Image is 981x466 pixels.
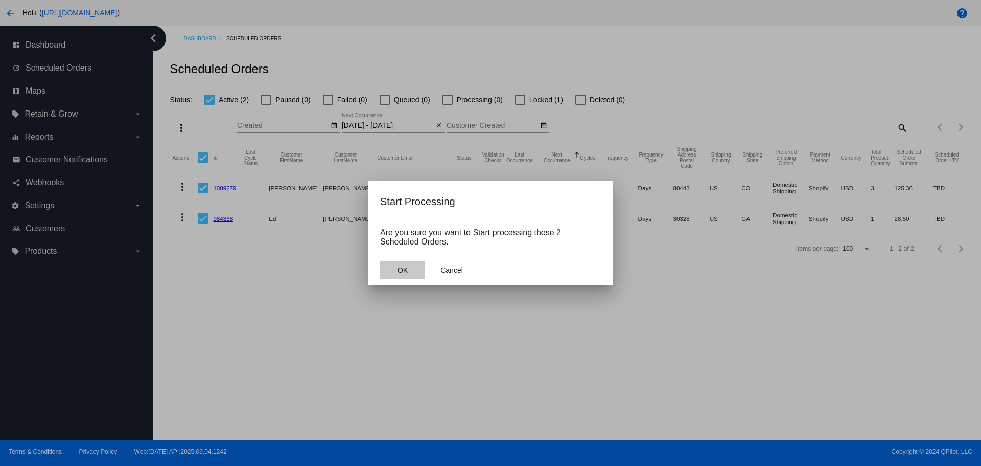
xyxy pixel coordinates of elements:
button: Close dialog [380,261,425,279]
span: Cancel [440,266,463,274]
button: Close dialog [429,261,474,279]
span: OK [398,266,408,274]
h2: Start Processing [380,193,601,210]
p: Are you sure you want to Start processing these 2 Scheduled Orders. [380,228,601,247]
